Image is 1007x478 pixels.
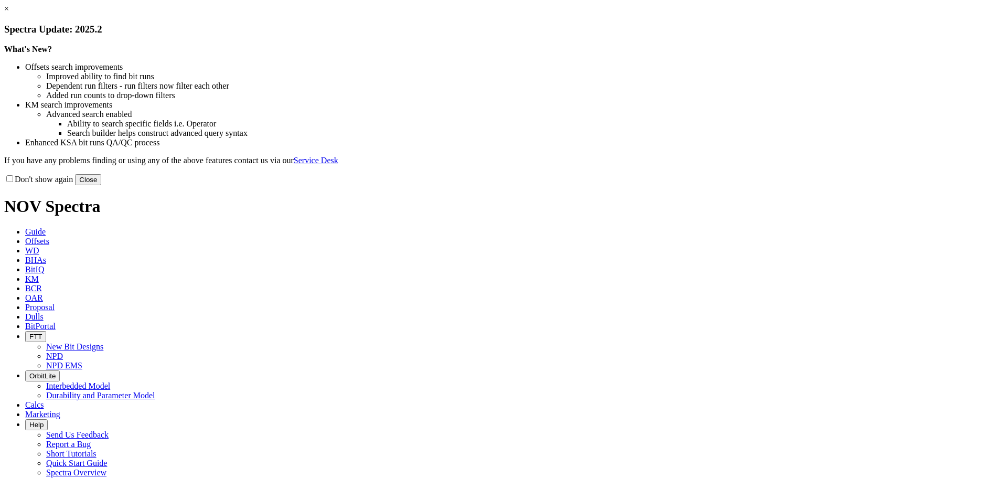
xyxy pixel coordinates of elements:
[25,410,60,419] span: Marketing
[46,342,103,351] a: New Bit Designs
[46,391,155,400] a: Durability and Parameter Model
[25,227,46,236] span: Guide
[4,4,9,13] a: ×
[46,81,1003,91] li: Dependent run filters - run filters now filter each other
[25,293,43,302] span: OAR
[67,119,1003,129] li: Ability to search specific fields i.e. Operator
[25,100,1003,110] li: KM search improvements
[67,129,1003,138] li: Search builder helps construct advanced query syntax
[46,459,107,468] a: Quick Start Guide
[46,468,106,477] a: Spectra Overview
[46,352,63,360] a: NPD
[4,156,1003,165] p: If you have any problems finding or using any of the above features contact us via our
[25,246,39,255] span: WD
[25,265,44,274] span: BitIQ
[25,274,39,283] span: KM
[46,440,91,449] a: Report a Bug
[25,312,44,321] span: Dulls
[25,256,46,264] span: BHAs
[4,197,1003,216] h1: NOV Spectra
[46,381,110,390] a: Interbedded Model
[25,62,1003,72] li: Offsets search improvements
[4,175,73,184] label: Don't show again
[25,400,44,409] span: Calcs
[46,110,1003,119] li: Advanced search enabled
[46,72,1003,81] li: Improved ability to find bit runs
[4,24,1003,35] h3: Spectra Update: 2025.2
[46,449,97,458] a: Short Tutorials
[46,430,109,439] a: Send Us Feedback
[46,91,1003,100] li: Added run counts to drop-down filters
[75,174,101,185] button: Close
[294,156,338,165] a: Service Desk
[25,284,42,293] span: BCR
[6,175,13,182] input: Don't show again
[25,138,1003,147] li: Enhanced KSA bit runs QA/QC process
[29,372,56,380] span: OrbitLite
[46,361,82,370] a: NPD EMS
[29,333,42,341] span: FTT
[4,45,52,54] strong: What's New?
[29,421,44,429] span: Help
[25,322,56,331] span: BitPortal
[25,237,49,246] span: Offsets
[25,303,55,312] span: Proposal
